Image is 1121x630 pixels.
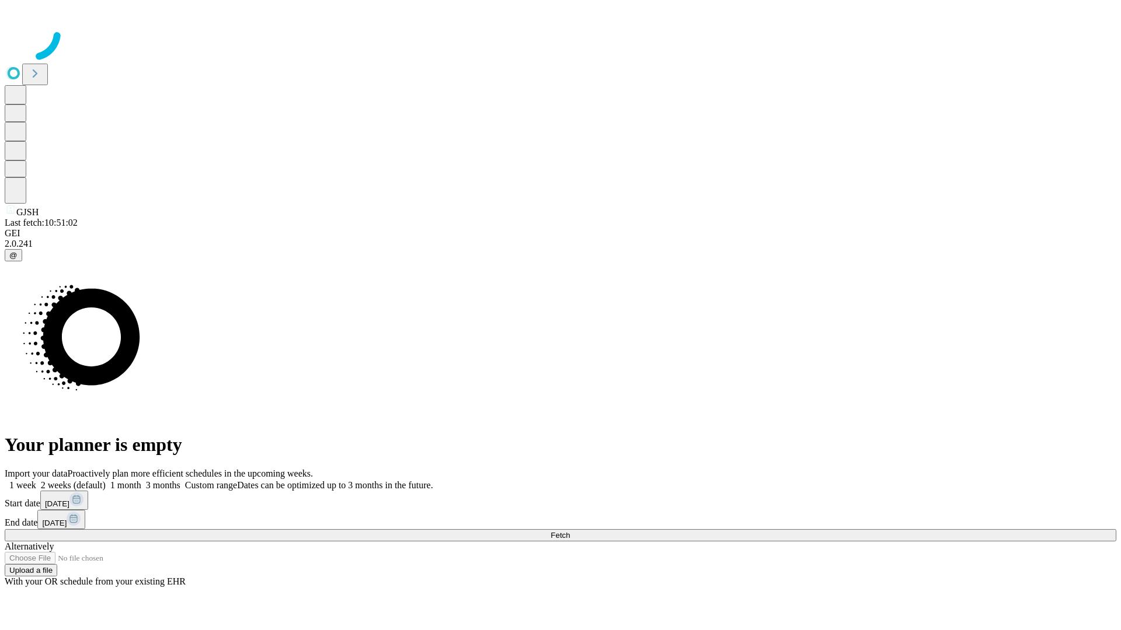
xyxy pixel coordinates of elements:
[42,519,67,527] span: [DATE]
[5,529,1116,541] button: Fetch
[68,468,313,478] span: Proactively plan more efficient schedules in the upcoming weeks.
[5,228,1116,239] div: GEI
[5,541,54,551] span: Alternatively
[237,480,433,490] span: Dates can be optimized up to 3 months in the future.
[41,480,106,490] span: 2 weeks (default)
[5,564,57,576] button: Upload a file
[9,251,18,260] span: @
[146,480,180,490] span: 3 months
[9,480,36,490] span: 1 week
[5,249,22,261] button: @
[5,434,1116,456] h1: Your planner is empty
[185,480,237,490] span: Custom range
[37,510,85,529] button: [DATE]
[5,510,1116,529] div: End date
[40,491,88,510] button: [DATE]
[5,218,78,228] span: Last fetch: 10:51:02
[5,468,68,478] span: Import your data
[5,491,1116,510] div: Start date
[16,207,39,217] span: GJSH
[551,531,570,540] span: Fetch
[45,499,69,508] span: [DATE]
[5,576,186,586] span: With your OR schedule from your existing EHR
[5,239,1116,249] div: 2.0.241
[110,480,141,490] span: 1 month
